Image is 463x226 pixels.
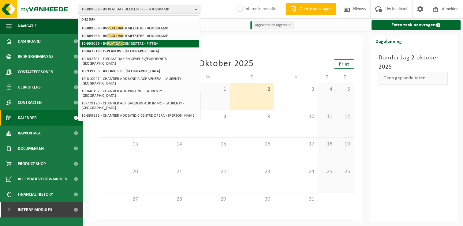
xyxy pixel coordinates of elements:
[145,168,183,175] span: 21
[233,86,271,93] span: 2
[18,202,52,217] span: Interne modules
[189,86,227,93] span: 1
[80,100,199,112] li: 10-779120 - CHANTIER ACP BAUDOIN ADK IMMO - LAURENTY - [GEOGRAPHIC_DATA]
[189,168,227,175] span: 22
[233,196,271,203] span: 30
[379,72,448,85] div: Geen geplande taken
[80,15,199,23] input: Zoeken naar gekoppelde vestigingen
[81,26,168,30] strong: 10-889559 - BV DEMEESTERE - KOOLSKAMP
[18,141,44,156] span: Documenten
[189,196,227,203] span: 29
[230,72,274,83] td: D
[80,55,199,67] li: 10-832701 - ELEGAST DAK EN GEVEL BV/EUROPORTS - [GEOGRAPHIC_DATA]
[277,86,315,93] span: 3
[80,112,199,119] li: 10-899823 - CHANTIER ADK SYNDIC CENTRE OPERA - [PERSON_NAME]
[145,196,183,203] span: 28
[107,41,123,46] span: PLAT DAK
[233,141,271,148] span: 16
[81,49,159,53] strong: 10-847519 - C+PLAN BV - [GEOGRAPHIC_DATA]
[250,21,294,29] li: Afgewerkt en afgemeld
[199,59,254,69] div: Oktober 2025
[18,18,37,34] span: Navigatie
[339,113,351,120] span: 12
[18,95,42,110] span: Contracten
[80,40,199,47] li: 10-993029 - BV DEMEESTERE - PITTEM
[145,141,183,148] span: 14
[321,141,333,148] span: 18
[18,110,37,126] span: Kalender
[101,168,139,175] span: 20
[277,196,315,203] span: 31
[369,35,408,47] h2: Dagplanning
[274,72,318,83] td: V
[339,168,351,175] span: 26
[18,64,53,80] span: Contactpersonen
[80,87,199,100] li: 10-846192 - CHANTIER ADK PARKING - LAURENTY - [GEOGRAPHIC_DATA]
[277,141,315,148] span: 17
[101,141,139,148] span: 13
[186,72,230,83] td: W
[339,141,351,148] span: 19
[298,6,333,12] span: Offerte aanvragen
[18,34,41,49] span: Dashboard
[286,3,336,15] a: Offerte aanvragen
[18,156,46,171] span: Product Shop
[81,5,192,14] span: 10-889568 - BV PLAT DAK DEMEESTERE - KOOLSKAMP
[189,113,227,120] span: 8
[78,5,200,14] button: 10-889568 - BV PLAT DAK DEMEESTERE - KOOLSKAMP
[321,168,333,175] span: 25
[81,69,160,73] strong: 10-939253 - AK ONE SRL - [GEOGRAPHIC_DATA]
[236,5,276,14] label: Interne informatie
[336,72,354,83] td: Z
[321,86,333,93] span: 4
[80,32,199,40] li: 10-889568 - BV DEMEESTERE - KOOLSKAMP
[18,126,41,141] span: Rapportage
[6,202,12,217] span: I
[18,171,67,187] span: Acceptatievoorwaarden
[379,53,448,72] h3: Donderdag 2 oktober 2025
[318,72,336,83] td: Z
[233,168,271,175] span: 23
[18,80,41,95] span: Gebruikers
[233,113,271,120] span: 9
[277,113,315,120] span: 10
[80,75,199,87] li: 10-810047 - CHANTIER ADK SYNDIC ACP VENEZIA - LAURENTY - [GEOGRAPHIC_DATA]
[334,59,354,69] a: Print
[107,33,123,38] span: PLAT DAK
[339,86,351,93] span: 5
[339,62,349,67] span: Print
[321,113,333,120] span: 11
[372,20,461,30] a: Extra taak aanvragen
[18,187,53,202] span: Financial History
[189,141,227,148] span: 15
[18,49,54,64] span: Bedrijfsgegevens
[107,26,123,30] span: PLAT DAK
[277,168,315,175] span: 24
[101,196,139,203] span: 27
